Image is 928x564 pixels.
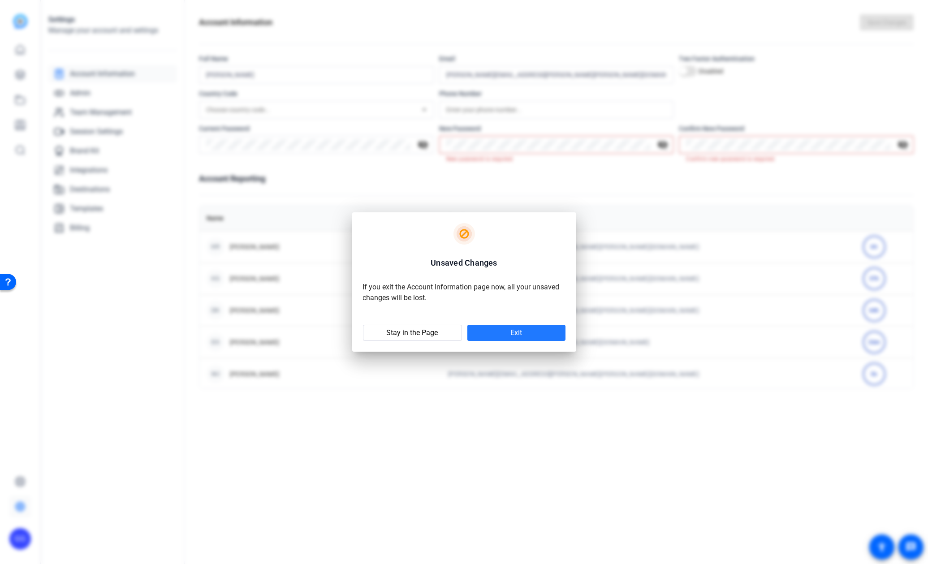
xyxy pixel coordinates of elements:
button: Exit [467,325,565,341]
span: Stay in the Page [387,328,438,337]
span: Exit [510,328,522,337]
button: Stay in the Page [363,325,462,341]
span: If you exit the Account Information page now, all your unsaved changes will be lost. [363,283,560,302]
h2: Unsaved Changes [431,257,497,269]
